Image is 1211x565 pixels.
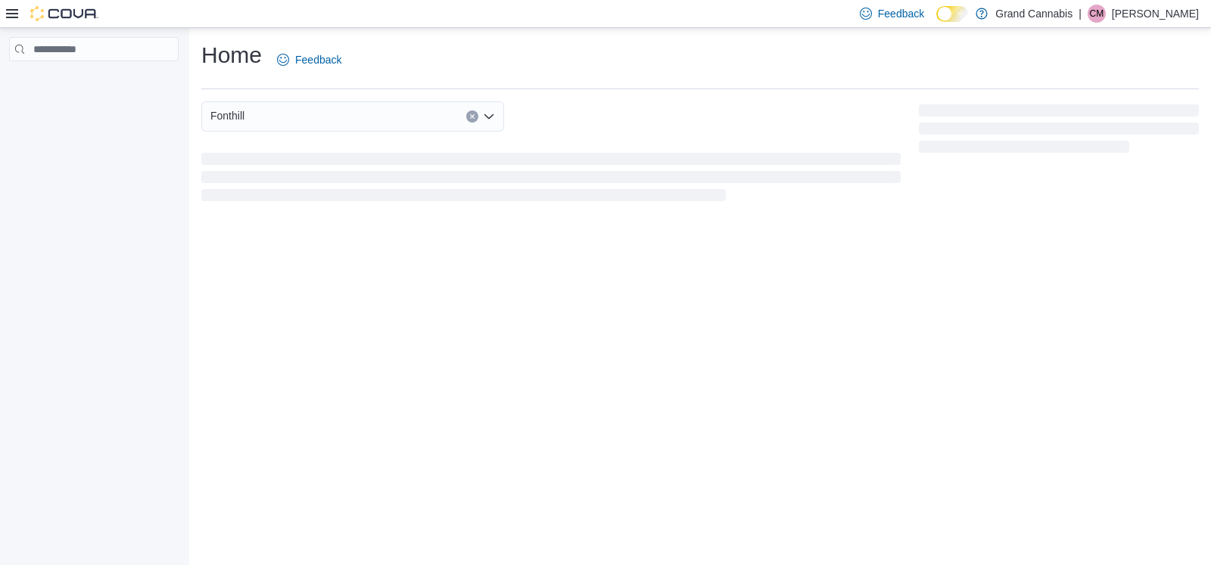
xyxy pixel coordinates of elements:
p: [PERSON_NAME] [1112,5,1199,23]
nav: Complex example [9,64,179,101]
h1: Home [201,40,262,70]
span: CM [1090,5,1104,23]
span: Feedback [295,52,341,67]
span: Feedback [878,6,924,21]
button: Clear input [466,110,478,123]
span: Loading [201,156,901,204]
img: Cova [30,6,98,21]
span: Fonthill [210,107,244,125]
div: Chelsea McGhie [1088,5,1106,23]
span: Dark Mode [936,22,937,23]
span: Loading [919,107,1199,156]
a: Feedback [271,45,347,75]
p: Grand Cannabis [995,5,1072,23]
button: Open list of options [483,110,495,123]
input: Dark Mode [936,6,968,22]
p: | [1079,5,1082,23]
